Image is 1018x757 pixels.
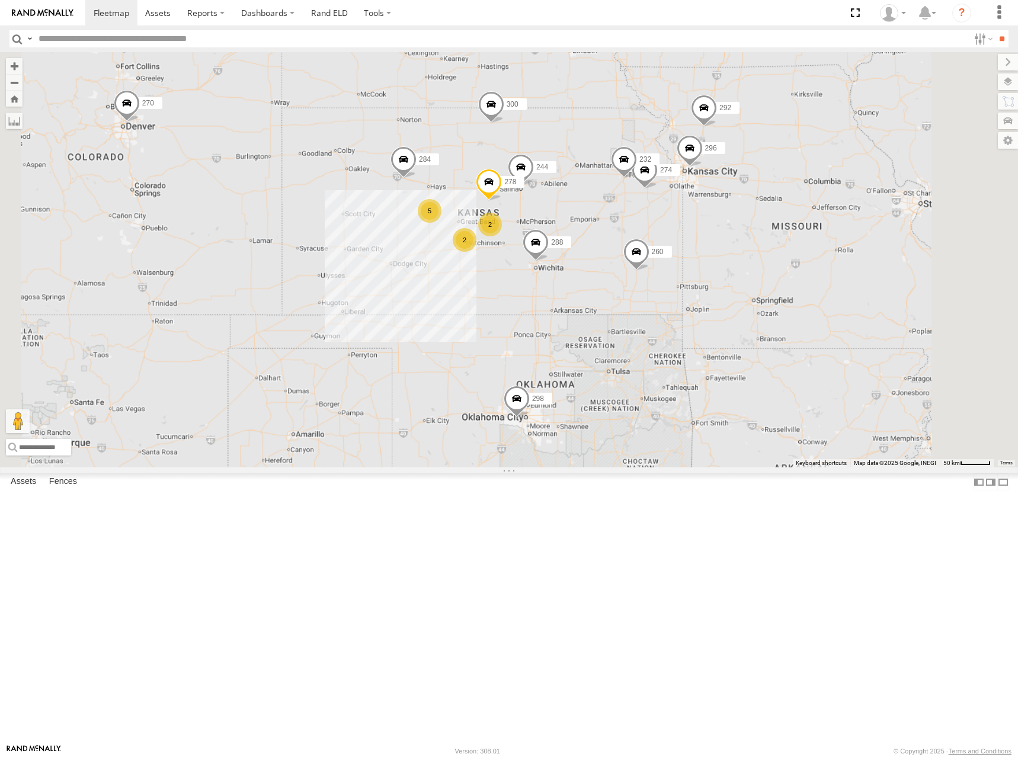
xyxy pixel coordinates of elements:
[985,473,997,490] label: Dock Summary Table to the Right
[418,199,441,223] div: 5
[507,100,518,108] span: 300
[478,213,502,236] div: 2
[6,74,23,91] button: Zoom out
[551,238,563,246] span: 288
[504,178,516,186] span: 278
[894,748,1011,755] div: © Copyright 2025 -
[854,460,936,466] span: Map data ©2025 Google, INEGI
[796,459,847,467] button: Keyboard shortcuts
[952,4,971,23] i: ?
[142,99,154,107] span: 270
[5,474,42,490] label: Assets
[7,745,61,757] a: Visit our Website
[705,144,717,152] span: 296
[652,248,664,256] span: 260
[998,132,1018,149] label: Map Settings
[455,748,500,755] div: Version: 308.01
[6,58,23,74] button: Zoom in
[943,460,960,466] span: 50 km
[25,30,34,47] label: Search Query
[969,30,995,47] label: Search Filter Options
[1000,460,1013,465] a: Terms (opens in new tab)
[453,228,476,252] div: 2
[639,155,651,163] span: 232
[719,103,731,111] span: 292
[973,473,985,490] label: Dock Summary Table to the Left
[536,163,548,171] span: 244
[6,113,23,129] label: Measure
[997,473,1009,490] label: Hide Summary Table
[419,155,431,163] span: 284
[43,474,83,490] label: Fences
[876,4,910,22] div: Shane Miller
[940,459,994,467] button: Map Scale: 50 km per 48 pixels
[660,165,672,174] span: 274
[6,409,30,433] button: Drag Pegman onto the map to open Street View
[6,91,23,107] button: Zoom Home
[12,9,73,17] img: rand-logo.svg
[949,748,1011,755] a: Terms and Conditions
[532,394,544,402] span: 298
